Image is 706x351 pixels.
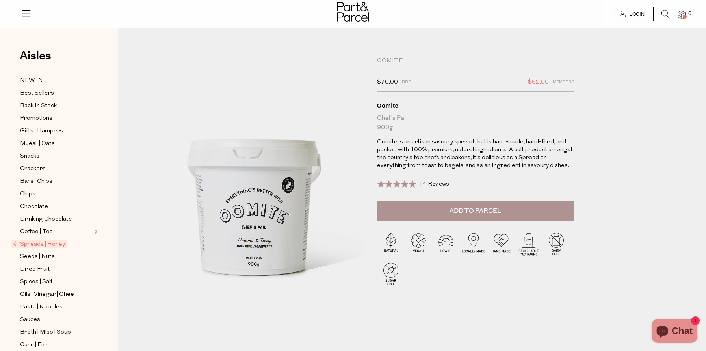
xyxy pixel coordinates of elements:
[11,240,67,248] span: Spreads | Honey
[377,102,574,110] div: Oomite
[20,50,51,70] a: Aisles
[20,88,92,98] a: Best Sellers
[20,114,52,123] span: Promotions
[377,57,574,65] div: Oomite
[20,214,92,224] a: Drinking Chocolate
[611,7,654,21] a: Login
[515,230,543,258] img: P_P-ICONS-Live_Bec_V11_Recyclable_Packaging.svg
[20,290,74,299] span: Oils | Vinegar | Ghee
[20,139,92,149] a: Muesli | Oats
[20,315,40,325] span: Sauces
[20,277,92,287] a: Spices | Salt
[649,319,700,345] inbox-online-store-chat: Shopify online store chat
[20,101,57,111] span: Back In Stock
[20,113,92,123] a: Promotions
[528,77,549,87] span: $62.00
[20,327,92,337] a: Broth | Miso | Soup
[377,201,574,221] button: Add to Parcel
[20,215,72,224] span: Drinking Chocolate
[627,11,645,18] span: Login
[377,138,574,170] p: Oomite is an artisan savoury spread that is hand-made, hand-filled, and packed with 100% premium,...
[377,113,574,132] div: Chef's Pail 900g
[450,206,501,215] span: Add to Parcel
[20,47,51,65] span: Aisles
[142,60,365,323] img: Oomite
[487,230,515,258] img: P_P-ICONS-Live_Bec_V11_Handmade.svg
[20,164,46,174] span: Crackers
[686,10,693,17] span: 0
[377,77,398,87] span: $70.00
[20,176,92,186] a: Bars | Chips
[402,77,411,87] span: RRP
[432,230,460,258] img: P_P-ICONS-Live_Bec_V11_Low_Gi.svg
[20,227,53,237] span: Coffee | Tea
[678,11,686,19] a: 0
[20,315,92,325] a: Sauces
[20,328,71,337] span: Broth | Miso | Soup
[20,189,35,199] span: Chips
[20,139,55,149] span: Muesli | Oats
[20,277,53,287] span: Spices | Salt
[20,89,54,98] span: Best Sellers
[20,164,92,174] a: Crackers
[543,230,570,258] img: P_P-ICONS-Live_Bec_V11_Dairy_Free.svg
[20,340,49,350] span: Cans | Fish
[20,252,92,262] a: Seeds | Nuts
[377,260,405,288] img: P_P-ICONS-Live_Bec_V11_Sugar_Free.svg
[20,340,92,350] a: Cans | Fish
[20,227,92,237] a: Coffee | Tea
[377,230,405,258] img: P_P-ICONS-Live_Bec_V11_Natural.svg
[20,101,92,111] a: Back In Stock
[20,303,63,312] span: Pasta | Noodles
[20,202,48,212] span: Chocolate
[337,2,369,22] img: Part&Parcel
[419,181,449,187] span: 14 Reviews
[20,264,92,274] a: Dried Fruit
[20,302,92,312] a: Pasta | Noodles
[20,177,52,186] span: Bars | Chips
[20,202,92,212] a: Chocolate
[92,227,98,236] button: Expand/Collapse Coffee | Tea
[20,126,63,136] span: Gifts | Hampers
[553,77,574,87] span: Members
[405,230,432,258] img: P_P-ICONS-Live_Bec_V11_Vegan.svg
[20,265,50,274] span: Dried Fruit
[20,290,92,299] a: Oils | Vinegar | Ghee
[20,252,55,262] span: Seeds | Nuts
[13,240,92,249] a: Spreads | Honey
[20,151,92,161] a: Snacks
[20,152,39,161] span: Snacks
[20,76,43,85] span: NEW IN
[460,230,487,258] img: P_P-ICONS-Live_Bec_V11_Locally_Made_2.svg
[20,189,92,199] a: Chips
[20,126,92,136] a: Gifts | Hampers
[20,76,92,85] a: NEW IN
